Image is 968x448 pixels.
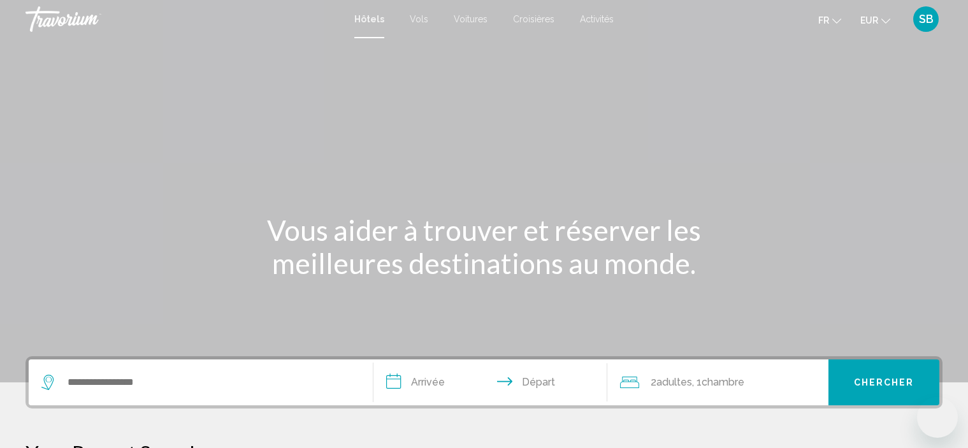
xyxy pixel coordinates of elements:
button: Chercher [828,359,939,405]
a: Hôtels [354,14,384,24]
span: Chercher [854,378,914,388]
button: Change language [818,11,841,29]
span: , 1 [692,373,744,391]
span: 2 [651,373,692,391]
span: EUR [860,15,878,25]
button: Change currency [860,11,890,29]
button: User Menu [909,6,943,33]
a: Croisières [513,14,554,24]
a: Travorium [25,6,342,32]
span: SB [919,13,934,25]
a: Voitures [454,14,488,24]
h1: Vous aider à trouver et réserver les meilleures destinations au monde. [245,213,723,280]
button: Check in and out dates [373,359,607,405]
div: Search widget [29,359,939,405]
a: Vols [410,14,428,24]
button: Travelers: 2 adults, 0 children [607,359,828,405]
a: Activités [580,14,614,24]
iframe: Bouton de lancement de la fenêtre de messagerie [917,397,958,438]
span: Chambre [702,376,744,388]
span: fr [818,15,829,25]
span: Adultes [656,376,692,388]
